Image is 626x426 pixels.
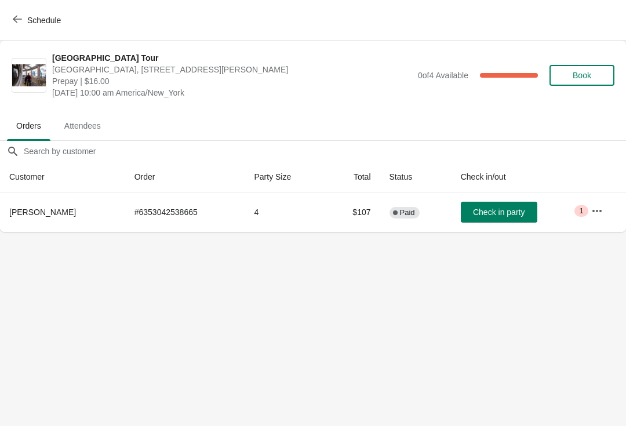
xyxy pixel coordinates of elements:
span: Prepay | $16.00 [52,75,412,87]
span: [GEOGRAPHIC_DATA], [STREET_ADDRESS][PERSON_NAME] [52,64,412,75]
button: Schedule [6,10,70,31]
td: $107 [326,192,380,232]
span: 0 of 4 Available [418,71,468,80]
button: Check in party [461,202,537,223]
input: Search by customer [23,141,626,162]
th: Check in/out [452,162,582,192]
td: 4 [245,192,326,232]
th: Status [380,162,452,192]
img: City Hall Tower Tour [12,64,46,87]
span: Orders [7,115,50,136]
span: [GEOGRAPHIC_DATA] Tour [52,52,412,64]
th: Party Size [245,162,326,192]
span: Schedule [27,16,61,25]
span: Paid [400,208,415,217]
span: Attendees [55,115,110,136]
span: 1 [579,206,583,216]
th: Total [326,162,380,192]
span: [PERSON_NAME] [9,207,76,217]
td: # 6353042538665 [125,192,245,232]
button: Book [549,65,614,86]
span: Check in party [473,207,525,217]
span: Book [573,71,591,80]
span: [DATE] 10:00 am America/New_York [52,87,412,99]
th: Order [125,162,245,192]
